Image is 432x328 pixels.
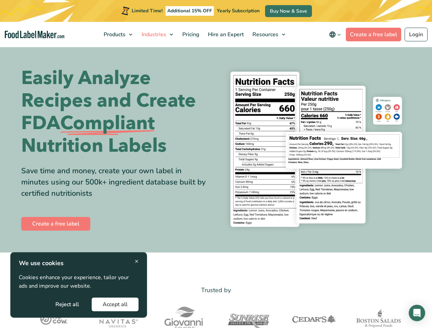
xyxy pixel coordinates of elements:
span: Industries [140,31,167,38]
a: Login [405,28,428,41]
a: Create a free label [346,28,401,41]
p: Cookies enhance your experience, tailor your ads and improve our website. [19,273,139,291]
span: × [135,257,139,266]
span: Products [102,31,126,38]
span: Compliant [60,112,155,135]
span: Hire an Expert [206,31,245,38]
a: Create a free label [21,217,90,231]
span: Resources [250,31,279,38]
a: Hire an Expert [204,22,247,47]
button: Reject all [44,298,90,311]
span: Yearly Subscription [217,8,260,14]
span: Additional 15% OFF [166,6,214,16]
strong: We use cookies [19,259,64,267]
div: Open Intercom Messenger [409,305,425,321]
h1: Easily Analyze Recipes and Create FDA Nutrition Labels [21,67,211,157]
span: Pricing [180,31,200,38]
a: Products [100,22,136,47]
a: Pricing [178,22,202,47]
a: Buy Now & Save [265,5,312,17]
span: Limited Time! [132,8,162,14]
p: Trusted by [21,285,411,295]
button: Accept all [92,298,139,311]
a: Resources [248,22,289,47]
a: Industries [138,22,176,47]
div: Save time and money, create your own label in minutes using our 500k+ ingredient database built b... [21,165,211,199]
